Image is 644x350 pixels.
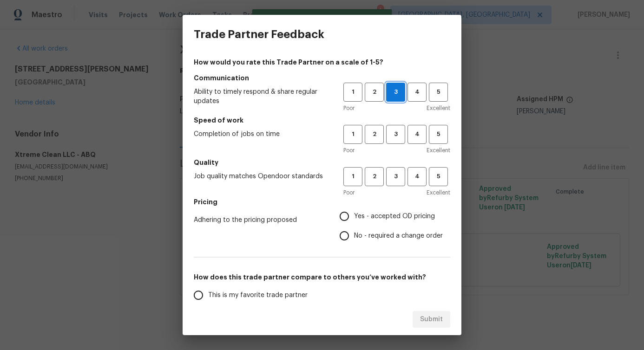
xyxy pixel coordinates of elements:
[343,125,362,144] button: 1
[194,130,329,139] span: Completion of jobs on time
[344,129,361,140] span: 1
[343,83,362,102] button: 1
[343,104,355,113] span: Poor
[365,167,384,186] button: 2
[366,129,383,140] span: 2
[430,171,447,182] span: 5
[427,188,450,197] span: Excellent
[343,167,362,186] button: 1
[427,146,450,155] span: Excellent
[429,167,448,186] button: 5
[343,146,355,155] span: Poor
[354,231,443,241] span: No - required a change order
[343,188,355,197] span: Poor
[194,116,450,125] h5: Speed of work
[386,167,405,186] button: 3
[340,207,450,246] div: Pricing
[429,125,448,144] button: 5
[344,87,361,97] span: 1
[365,83,384,102] button: 2
[194,215,325,225] span: Adhering to the pricing proposed
[387,87,405,97] span: 3
[194,73,450,83] h5: Communication
[430,129,447,140] span: 5
[354,212,435,221] span: Yes - accepted OD pricing
[366,171,383,182] span: 2
[344,171,361,182] span: 1
[366,87,383,97] span: 2
[194,87,329,106] span: Ability to timely respond & share regular updates
[407,83,427,102] button: 4
[430,87,447,97] span: 5
[408,129,426,140] span: 4
[407,125,427,144] button: 4
[408,87,426,97] span: 4
[194,58,450,67] h4: How would you rate this Trade Partner on a scale of 1-5?
[194,158,450,167] h5: Quality
[386,83,405,102] button: 3
[194,172,329,181] span: Job quality matches Opendoor standards
[387,129,404,140] span: 3
[194,197,450,207] h5: Pricing
[429,83,448,102] button: 5
[208,291,308,300] span: This is my favorite trade partner
[387,171,404,182] span: 3
[427,104,450,113] span: Excellent
[407,167,427,186] button: 4
[194,28,324,41] h3: Trade Partner Feedback
[408,171,426,182] span: 4
[365,125,384,144] button: 2
[386,125,405,144] button: 3
[194,272,450,282] h5: How does this trade partner compare to others you’ve worked with?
